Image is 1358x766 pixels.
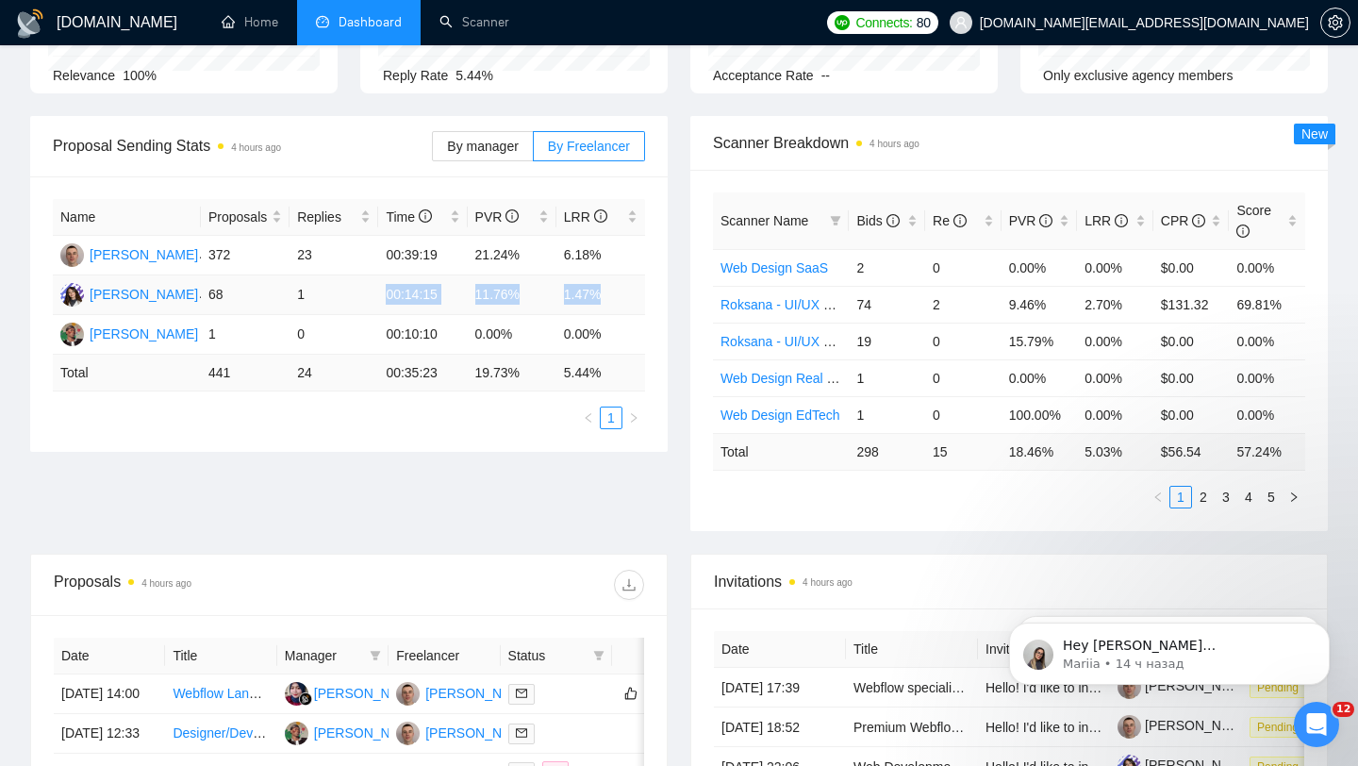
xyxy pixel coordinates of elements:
[60,243,84,267] img: IZ
[622,407,645,429] li: Next Page
[720,371,864,386] a: Web Design Real Estate
[1229,323,1305,359] td: 0.00%
[1260,486,1283,508] li: 5
[556,315,645,355] td: 0.00%
[855,12,912,33] span: Connects:
[1193,487,1214,508] a: 2
[53,68,115,83] span: Relevance
[90,284,198,305] div: [PERSON_NAME]
[1153,286,1230,323] td: $131.32
[389,638,500,674] th: Freelancer
[1153,359,1230,396] td: $0.00
[231,142,281,153] time: 4 hours ago
[1236,203,1271,239] span: Score
[475,209,520,225] span: PVR
[548,139,630,154] span: By Freelancer
[82,73,325,90] p: Message from Mariia, sent 14 ч назад
[1152,491,1164,503] span: left
[622,407,645,429] button: right
[290,236,378,275] td: 23
[624,686,638,701] span: like
[468,236,556,275] td: 21.24%
[297,207,356,227] span: Replies
[123,68,157,83] span: 100%
[954,16,968,29] span: user
[285,645,362,666] span: Manager
[577,407,600,429] button: left
[314,723,488,743] div: [PERSON_NAME] Azuatalam
[1002,323,1078,359] td: 15.79%
[201,236,290,275] td: 372
[1002,286,1078,323] td: 9.46%
[714,708,846,747] td: [DATE] 18:52
[468,315,556,355] td: 0.00%
[1077,433,1153,470] td: 5.03 %
[925,286,1002,323] td: 2
[925,433,1002,470] td: 15
[1147,486,1169,508] button: left
[720,297,870,312] a: Roksana - UI/UX General
[826,207,845,235] span: filter
[853,680,1234,695] a: Webflow specialist to implement small changes to existing design
[141,578,191,589] time: 4 hours ago
[419,209,432,223] span: info-circle
[1192,486,1215,508] li: 2
[1085,213,1128,228] span: LRR
[1043,68,1234,83] span: Only exclusive agency members
[849,396,925,433] td: 1
[53,134,432,158] span: Proposal Sending Stats
[830,215,841,226] span: filter
[1077,286,1153,323] td: 2.70%
[846,708,978,747] td: Premium Webflow Landing Page Design for Deal Soldier
[285,685,422,700] a: RH[PERSON_NAME]
[925,359,1002,396] td: 0
[925,323,1002,359] td: 0
[378,275,467,315] td: 00:14:15
[1321,15,1350,30] span: setting
[620,682,642,705] button: like
[1301,126,1328,142] span: New
[1002,249,1078,286] td: 0.00%
[1320,8,1350,38] button: setting
[1229,396,1305,433] td: 0.00%
[290,355,378,391] td: 24
[1288,491,1300,503] span: right
[1229,286,1305,323] td: 69.81%
[853,720,1184,735] a: Premium Webflow Landing Page Design for Deal Soldier
[1250,717,1306,738] span: Pending
[925,396,1002,433] td: 0
[447,139,518,154] span: By manager
[54,638,165,674] th: Date
[556,275,645,315] td: 1.47%
[1118,718,1253,733] a: [PERSON_NAME]
[720,260,828,275] a: Web Design SaaS
[886,214,900,227] span: info-circle
[1153,396,1230,433] td: $0.00
[1118,715,1141,739] img: c1HiYZJLYaSzooXHOeWCz3hSaQw8KuVSTiR25lWD6Fmo893BsiK-d6uSFCSuSD-yB5
[1147,486,1169,508] li: Previous Page
[1192,214,1205,227] span: info-circle
[370,650,381,661] span: filter
[846,631,978,668] th: Title
[82,55,322,370] span: Hey [PERSON_NAME][EMAIL_ADDRESS][DOMAIN_NAME], Looks like your Upwork agency ValsyDev 🤖 AI Platfo...
[720,334,855,349] a: Roksana - UI/UX SaaS
[383,68,448,83] span: Reply Rate
[53,199,201,236] th: Name
[1161,213,1205,228] span: CPR
[821,68,830,83] span: --
[615,577,643,592] span: download
[1002,396,1078,433] td: 100.00%
[803,577,853,588] time: 4 hours ago
[378,315,467,355] td: 00:10:10
[54,714,165,754] td: [DATE] 12:33
[714,570,1304,593] span: Invitations
[849,433,925,470] td: 298
[1229,359,1305,396] td: 0.00%
[1283,486,1305,508] li: Next Page
[1153,433,1230,470] td: $ 56.54
[594,209,607,223] span: info-circle
[601,408,621,428] a: 1
[222,14,278,30] a: homeHome
[1238,487,1259,508] a: 4
[1153,249,1230,286] td: $0.00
